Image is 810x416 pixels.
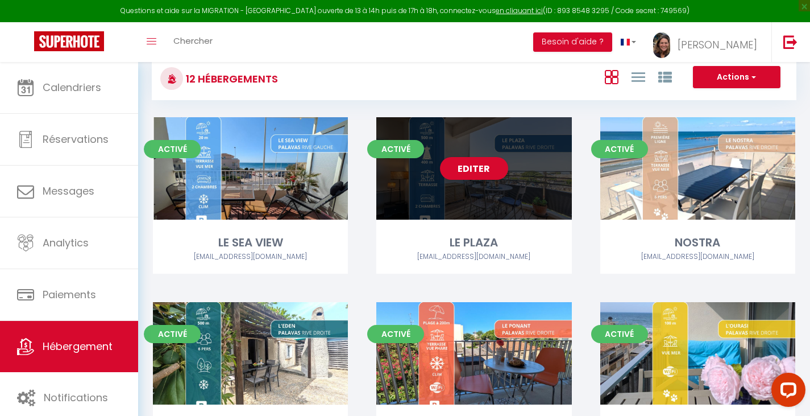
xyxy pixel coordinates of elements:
img: Super Booking [34,31,104,51]
iframe: LiveChat chat widget [762,368,810,416]
span: [PERSON_NAME] [678,38,757,52]
span: Activé [144,325,201,343]
div: NOSTRA [600,234,795,252]
a: Editer [217,157,285,180]
a: Editer [440,157,508,180]
a: Editer [440,342,508,365]
a: Vue en Box [605,67,618,86]
a: en cliquant ici [496,6,543,15]
span: Notifications [44,390,108,405]
a: ... [PERSON_NAME] [645,22,771,62]
a: Editer [217,342,285,365]
a: Vue par Groupe [658,67,672,86]
span: Chercher [173,35,213,47]
span: Activé [144,140,201,158]
span: Activé [591,140,648,158]
span: Analytics [43,236,89,250]
a: Chercher [165,22,221,62]
a: Editer [663,157,732,180]
button: Actions [693,66,780,89]
img: ... [653,32,670,58]
span: Paiements [43,287,96,302]
span: Activé [367,140,424,158]
div: LE PLAZA [376,234,571,252]
span: Activé [591,325,648,343]
h3: 12 Hébergements [183,66,278,92]
div: Airbnb [376,252,571,262]
span: Calendriers [43,80,101,94]
div: Airbnb [153,252,348,262]
span: Activé [367,325,424,343]
a: Vue en Liste [632,67,645,86]
button: Besoin d'aide ? [533,32,612,52]
span: Messages [43,184,94,198]
img: logout [783,35,797,49]
div: Airbnb [600,252,795,262]
span: Hébergement [43,339,113,353]
a: Editer [663,342,732,365]
span: Réservations [43,132,109,146]
div: LE SEA VIEW [153,234,348,252]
